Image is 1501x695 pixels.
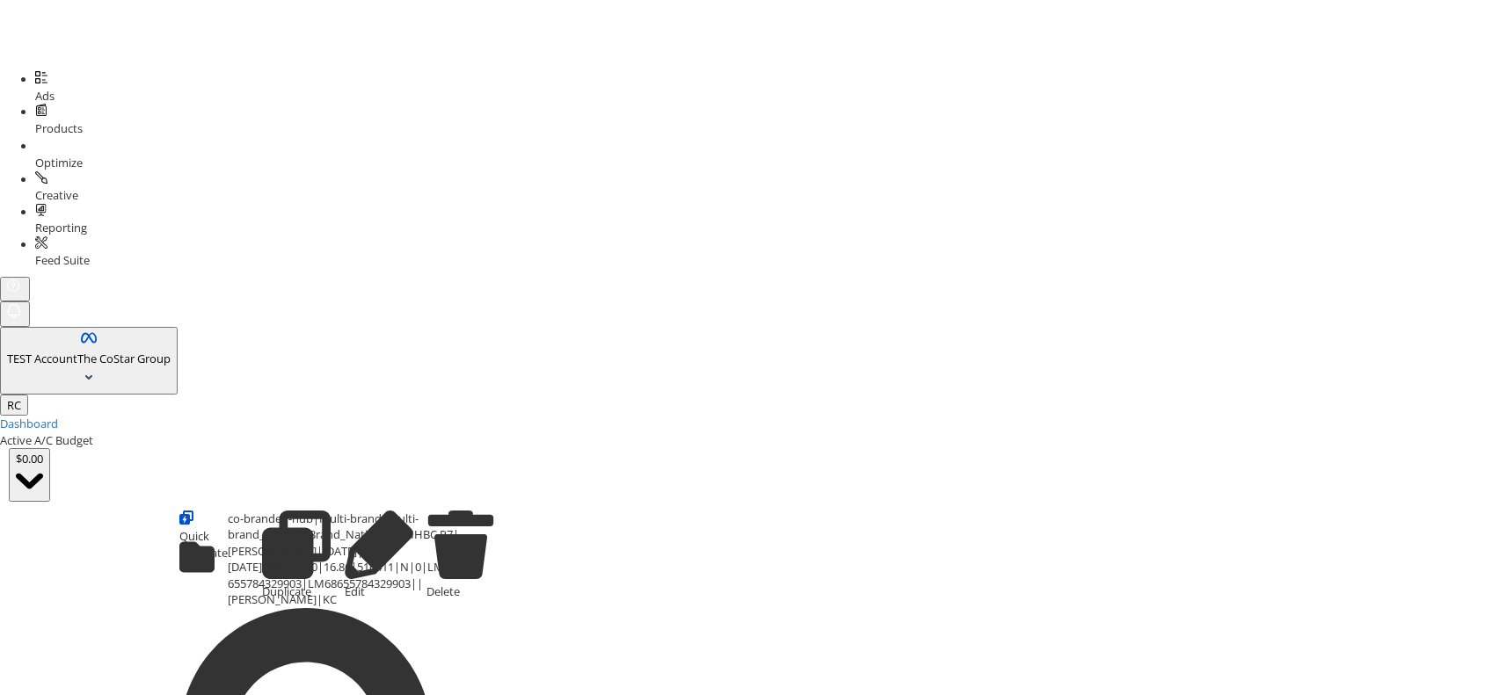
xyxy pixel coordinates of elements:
[35,88,55,104] span: Ads
[77,351,171,366] span: The CoStar Group
[35,155,83,170] span: Optimize
[35,120,83,136] span: Products
[35,220,87,235] span: Reporting
[9,448,50,501] button: $0.00
[7,397,21,413] span: RC
[16,451,43,467] div: $0.00
[7,351,77,366] span: TEST Account
[35,187,78,203] span: Creative
[228,510,461,608] div: co-branded-hub|Multi-brand|Multi-brand_FY25_CoBrand_National_GMHBC P7|[PERSON_NAME]|[DATE]|[DATE]...
[179,510,496,608] div: co-branded-hub|Multi-brand|Multi-brand_FY25_CoBrand_National_GMHBC P7|[PERSON_NAME]|[DATE]|[DATE]...
[35,252,90,268] span: Feed Suite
